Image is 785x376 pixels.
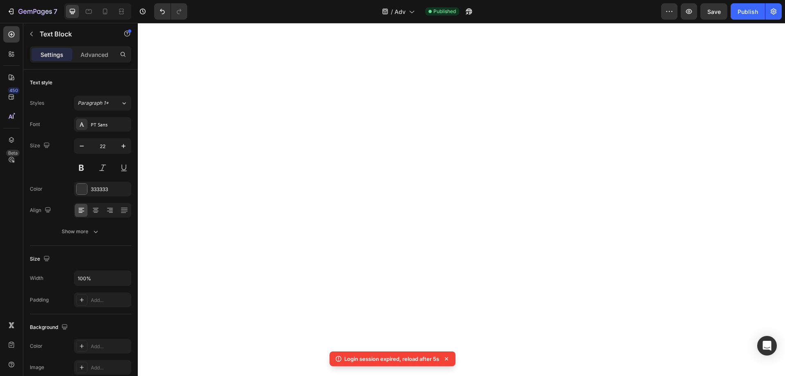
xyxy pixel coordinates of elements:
div: Color [30,185,43,193]
button: Publish [731,3,765,20]
div: Color [30,342,43,350]
span: Save [707,8,721,15]
div: Beta [6,150,20,156]
div: Text style [30,79,52,86]
span: Adv [395,7,406,16]
div: 450 [8,87,20,94]
div: Image [30,364,44,371]
span: Published [433,8,456,15]
p: Login session expired, reload after 5s [344,355,439,363]
div: Show more [62,227,100,236]
p: Settings [40,50,63,59]
div: 333333 [91,186,129,193]
p: Advanced [81,50,108,59]
p: 7 [54,7,57,16]
div: Styles [30,99,44,107]
button: 7 [3,3,61,20]
iframe: Design area [138,23,785,376]
div: PT Sans [91,121,129,128]
div: Add... [91,364,129,371]
div: Publish [738,7,758,16]
div: Width [30,275,43,282]
span: Paragraph 1* [78,99,109,107]
div: Align [30,205,53,216]
span: / [391,7,393,16]
div: Padding [30,296,49,304]
div: Add... [91,297,129,304]
div: Open Intercom Messenger [757,336,777,356]
div: Background [30,322,70,333]
div: Add... [91,343,129,350]
div: Size [30,254,52,265]
div: Size [30,140,52,151]
p: Text Block [40,29,109,39]
div: Font [30,121,40,128]
div: Undo/Redo [154,3,187,20]
button: Save [700,3,727,20]
button: Paragraph 1* [74,96,131,110]
button: Show more [30,224,131,239]
input: Auto [74,271,131,286]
